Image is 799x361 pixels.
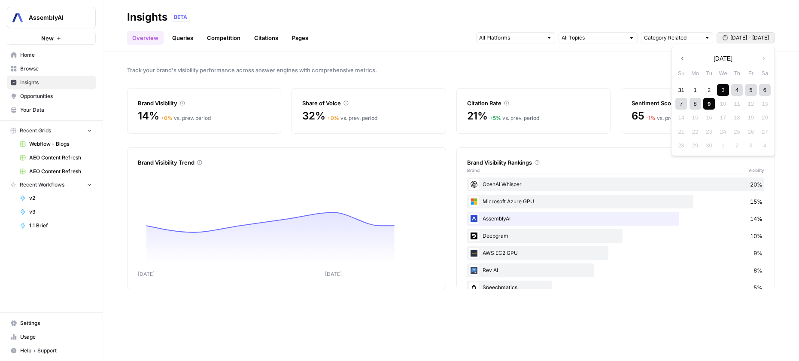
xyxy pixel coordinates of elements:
div: vs. prev. period [161,114,211,122]
span: Settings [20,319,92,327]
span: Usage [20,333,92,341]
input: Category Related [644,34,701,42]
div: Not available Sunday, September 21st, 2025 [675,126,687,138]
div: Not available Monday, September 22nd, 2025 [690,126,701,138]
img: ignhbrxz14c4284h0w2j1irtrgkv [469,214,479,224]
button: [DATE] - [DATE] [717,32,775,43]
div: Deepgram [467,229,765,243]
span: Home [20,51,92,59]
img: 92hpos67amlkrkl05ft7tmfktqu4 [469,248,479,258]
div: Not available Friday, October 3rd, 2025 [745,140,756,151]
button: Workspace: AssemblyAI [7,7,96,28]
a: Overview [127,31,164,45]
span: 15% [750,197,763,206]
a: Home [7,48,96,62]
a: Pages [287,31,313,45]
div: Not available Wednesday, September 24th, 2025 [717,126,729,138]
span: Opportunities [20,92,92,100]
img: AssemblyAI Logo [10,10,25,25]
a: 1.1 Brief [16,219,96,233]
span: 9% [753,249,763,257]
div: AssemblyAI [467,212,765,226]
a: Citations [249,31,283,45]
div: Brand Visibility Trend [138,158,435,167]
div: AWS EC2 GPU [467,246,765,260]
div: Not available Saturday, September 20th, 2025 [759,112,771,123]
div: vs. prev. period [489,114,539,122]
a: Your Data [7,103,96,117]
span: Browse [20,65,92,73]
div: Sentiment Score [632,99,764,107]
span: 10% [750,232,763,240]
div: Not available Friday, September 19th, 2025 [745,112,756,123]
div: Not available Thursday, September 25th, 2025 [731,126,743,138]
span: 8% [753,266,763,275]
div: Share of Voice [302,99,435,107]
tspan: [DATE] [325,271,342,277]
span: 20% [750,180,763,189]
a: AEO Content Refresh [16,165,96,178]
span: New [41,34,54,43]
span: 1.1 Brief [29,222,92,229]
span: 32% [302,109,325,123]
div: vs. prev. period [646,114,694,122]
span: + 0 % [327,115,339,121]
div: Not available Monday, September 15th, 2025 [690,112,701,123]
span: + 0 % [161,115,173,121]
button: Recent Grids [7,124,96,137]
tspan: [DATE] [138,271,155,277]
span: Help + Support [20,347,92,355]
div: Not available Saturday, September 27th, 2025 [759,126,771,138]
div: Not available Tuesday, September 16th, 2025 [703,112,715,123]
div: Speechmatics [467,281,765,294]
div: Choose Sunday, August 31st, 2025 [675,84,687,96]
div: Not available Wednesday, September 17th, 2025 [717,112,729,123]
span: Recent Grids [20,127,51,135]
span: 14% [750,214,763,223]
a: Competition [202,31,246,45]
img: 30ohngqsev2ncapwg458iuk6ib0l [469,265,479,275]
div: BETA [171,13,190,21]
div: Not available Friday, September 12th, 2025 [745,98,756,110]
div: Brand Visibility [138,99,270,107]
span: Recent Workflows [20,181,64,189]
img: 5xpccxype1cywfuoa934uv7cahnr [469,179,479,190]
div: Not available Friday, September 26th, 2025 [745,126,756,138]
div: Not available Tuesday, September 30th, 2025 [703,140,715,151]
div: We [717,67,729,79]
span: Track your brand's visibility performance across answer engines with comprehensive metrics. [127,66,775,74]
div: Su [675,67,687,79]
div: Th [731,67,743,79]
div: Choose Sunday, September 7th, 2025 [675,98,687,110]
div: Rev AI [467,263,765,277]
div: Choose Tuesday, September 2nd, 2025 [703,84,715,96]
div: Choose Tuesday, September 9th, 2025 [703,98,715,110]
div: Not available Saturday, October 4th, 2025 [759,140,771,151]
a: Webflow - Blogs [16,137,96,151]
span: – 1 % [646,115,656,121]
div: Not available Thursday, September 11th, 2025 [731,98,743,110]
div: Not available Thursday, September 18th, 2025 [731,112,743,123]
div: Choose Monday, September 8th, 2025 [690,98,701,110]
span: 65 [632,109,644,123]
span: Your Data [20,106,92,114]
div: Fr [745,67,756,79]
div: month 2025-09 [674,83,772,153]
div: Sa [759,67,771,79]
a: Opportunities [7,89,96,103]
div: Brand Visibility Rankings [467,158,765,167]
button: Help + Support [7,344,96,358]
span: [DATE] [714,54,732,63]
span: AEO Content Refresh [29,168,92,175]
a: Browse [7,62,96,76]
a: v3 [16,205,96,219]
span: AEO Content Refresh [29,154,92,162]
span: Insights [20,79,92,86]
div: vs. prev. period [327,114,377,122]
div: Not available Saturday, September 13th, 2025 [759,98,771,110]
div: Not available Wednesday, September 10th, 2025 [717,98,729,110]
span: AssemblyAI [29,13,81,22]
a: Queries [167,31,198,45]
img: p01h11e1xl50jjsmmbrnhiqver4p [469,231,479,241]
div: [DATE] - [DATE] [671,47,775,156]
